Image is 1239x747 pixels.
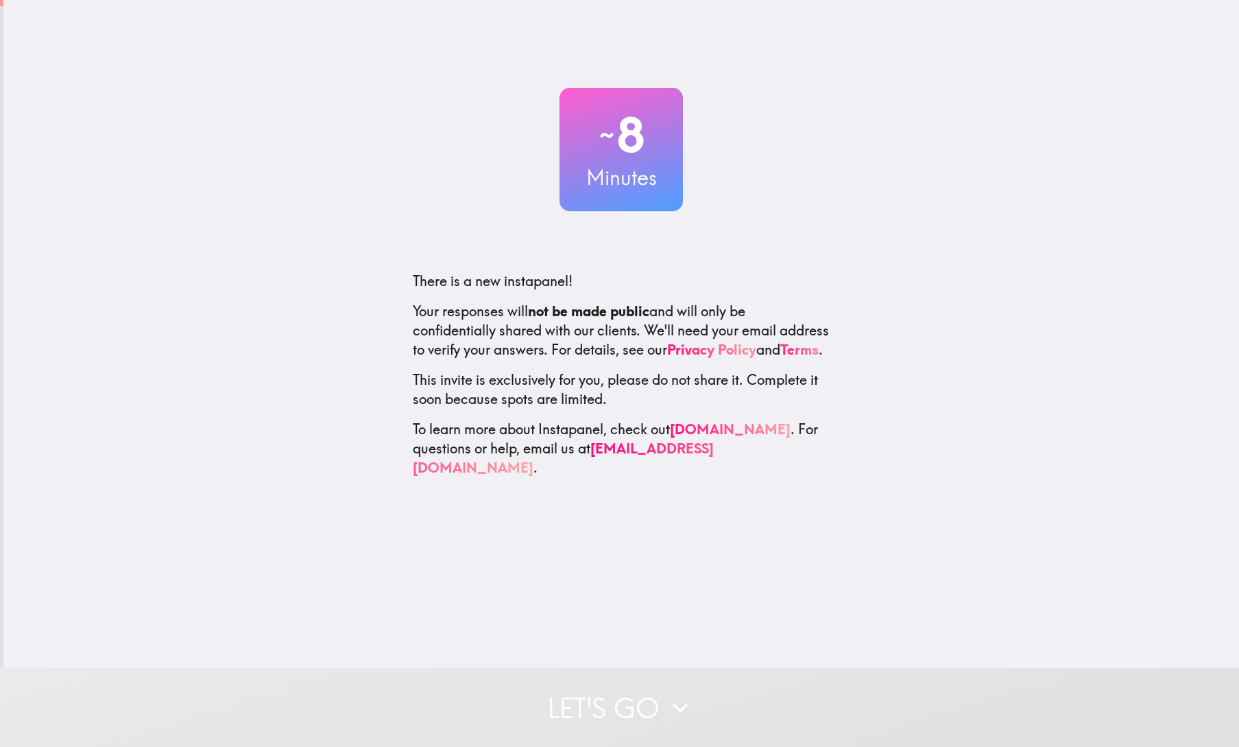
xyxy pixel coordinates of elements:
span: ~ [597,115,616,156]
a: [EMAIL_ADDRESS][DOMAIN_NAME] [413,440,714,476]
h2: 8 [560,107,683,163]
h3: Minutes [560,163,683,192]
p: Your responses will and will only be confidentially shared with our clients. We'll need your emai... [413,302,830,359]
p: To learn more about Instapanel, check out . For questions or help, email us at . [413,420,830,477]
a: Terms [780,341,819,358]
a: [DOMAIN_NAME] [670,420,791,438]
p: This invite is exclusively for you, please do not share it. Complete it soon because spots are li... [413,370,830,409]
span: There is a new instapanel! [413,272,573,289]
b: not be made public [528,303,649,320]
a: Privacy Policy [667,341,756,358]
